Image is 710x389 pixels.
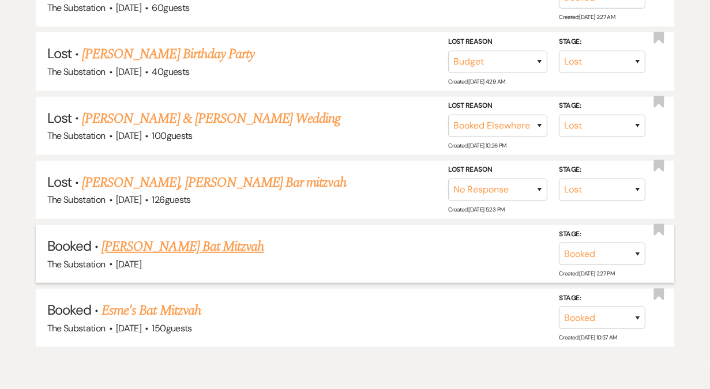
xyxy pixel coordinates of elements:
[47,237,91,255] span: Booked
[448,142,506,149] span: Created: [DATE] 10:26 PM
[559,292,645,305] label: Stage:
[116,322,141,334] span: [DATE]
[152,194,191,206] span: 126 guests
[116,66,141,78] span: [DATE]
[448,36,547,48] label: Lost Reason
[116,194,141,206] span: [DATE]
[47,258,106,270] span: The Substation
[102,236,264,257] a: [PERSON_NAME] Bat Mitzvah
[152,130,193,142] span: 100 guests
[116,2,141,14] span: [DATE]
[152,2,190,14] span: 60 guests
[47,66,106,78] span: The Substation
[448,77,505,85] span: Created: [DATE] 4:29 AM
[448,100,547,112] label: Lost Reason
[559,13,615,21] span: Created: [DATE] 2:27 AM
[47,44,72,62] span: Lost
[47,322,106,334] span: The Substation
[82,172,347,193] a: [PERSON_NAME], [PERSON_NAME] Bar mitzvah
[116,130,141,142] span: [DATE]
[47,2,106,14] span: The Substation
[116,258,141,270] span: [DATE]
[559,228,645,240] label: Stage:
[102,300,201,321] a: Esme's Bat Mitzvah
[559,36,645,48] label: Stage:
[559,164,645,176] label: Stage:
[47,301,91,319] span: Booked
[47,173,72,191] span: Lost
[82,108,340,129] a: [PERSON_NAME] & [PERSON_NAME] Wedding
[448,164,547,176] label: Lost Reason
[559,100,645,112] label: Stage:
[448,206,504,213] span: Created: [DATE] 5:23 PM
[559,270,614,277] span: Created: [DATE] 2:27 PM
[47,109,72,127] span: Lost
[82,44,254,65] a: [PERSON_NAME] Birthday Party
[152,66,190,78] span: 40 guests
[47,194,106,206] span: The Substation
[47,130,106,142] span: The Substation
[152,322,192,334] span: 150 guests
[559,334,617,341] span: Created: [DATE] 10:57 AM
